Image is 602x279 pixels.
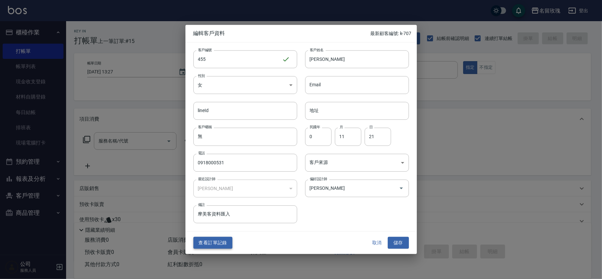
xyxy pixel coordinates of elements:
[193,30,371,37] span: 編輯客戶資料
[193,237,232,249] button: 查看訂單記錄
[388,237,409,249] button: 儲存
[310,177,327,181] label: 偏好設計師
[310,125,320,130] label: 民國年
[396,183,407,194] button: Open
[369,125,373,130] label: 日
[193,179,297,197] div: [PERSON_NAME]
[198,125,212,130] label: 客戶暱稱
[370,30,411,37] p: 最新顧客編號: k-707
[310,47,324,52] label: 客戶姓名
[198,202,205,207] label: 備註
[367,237,388,249] button: 取消
[340,125,343,130] label: 月
[198,47,212,52] label: 客戶編號
[198,177,215,181] label: 最近設計師
[193,76,297,94] div: 女
[198,151,205,156] label: 電話
[198,73,205,78] label: 性別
